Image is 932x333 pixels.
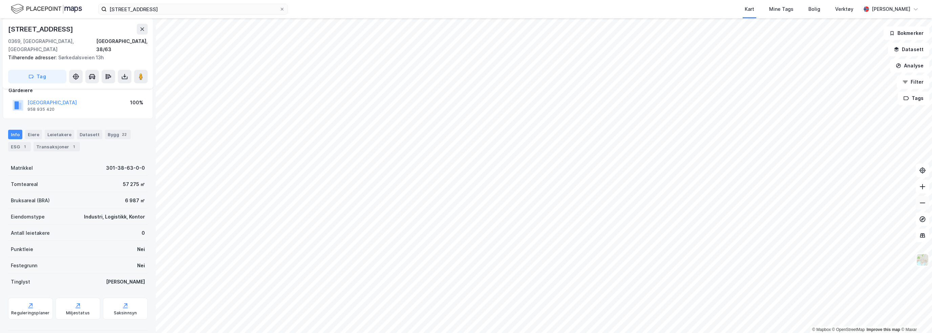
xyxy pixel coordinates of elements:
[27,107,55,112] div: 958 935 420
[898,300,932,333] iframe: Chat Widget
[11,310,49,316] div: Reguleringsplaner
[8,54,142,62] div: Sørkedalsveien 13h
[867,327,900,332] a: Improve this map
[21,143,28,150] div: 1
[884,26,929,40] button: Bokmerker
[34,142,80,151] div: Transaksjoner
[835,5,853,13] div: Verktøy
[832,327,865,332] a: OpenStreetMap
[11,278,30,286] div: Tinglyst
[11,3,82,15] img: logo.f888ab2527a4732fd821a326f86c7f29.svg
[916,253,929,266] img: Z
[106,164,145,172] div: 301-38-63-0-0
[77,130,102,139] div: Datasett
[142,229,145,237] div: 0
[890,59,929,72] button: Analyse
[123,180,145,188] div: 57 275 ㎡
[898,300,932,333] div: Kontrollprogram for chat
[11,262,37,270] div: Festegrunn
[808,5,820,13] div: Bolig
[745,5,754,13] div: Kart
[769,5,793,13] div: Mine Tags
[70,143,77,150] div: 1
[872,5,910,13] div: [PERSON_NAME]
[105,130,131,139] div: Bygg
[812,327,831,332] a: Mapbox
[11,164,33,172] div: Matrikkel
[8,37,96,54] div: 0369, [GEOGRAPHIC_DATA], [GEOGRAPHIC_DATA]
[25,130,42,139] div: Eiere
[11,196,50,205] div: Bruksareal (BRA)
[8,86,147,95] div: Gårdeiere
[137,262,145,270] div: Nei
[888,43,929,56] button: Datasett
[121,131,128,138] div: 22
[11,213,45,221] div: Eiendomstype
[898,91,929,105] button: Tags
[84,213,145,221] div: Industri, Logistikk, Kontor
[137,245,145,253] div: Nei
[897,75,929,89] button: Filter
[66,310,90,316] div: Miljøstatus
[125,196,145,205] div: 6 987 ㎡
[8,55,58,60] span: Tilhørende adresser:
[11,245,33,253] div: Punktleie
[8,24,75,35] div: [STREET_ADDRESS]
[11,229,50,237] div: Antall leietakere
[8,142,31,151] div: ESG
[8,70,66,83] button: Tag
[45,130,74,139] div: Leietakere
[96,37,148,54] div: [GEOGRAPHIC_DATA], 38/63
[106,278,145,286] div: [PERSON_NAME]
[114,310,137,316] div: Saksinnsyn
[8,130,22,139] div: Info
[130,99,143,107] div: 100%
[11,180,38,188] div: Tomteareal
[107,4,279,14] input: Søk på adresse, matrikkel, gårdeiere, leietakere eller personer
